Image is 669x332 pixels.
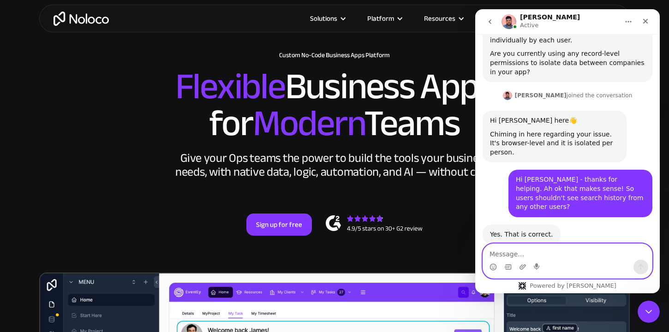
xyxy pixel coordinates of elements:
[175,52,285,121] span: Flexible
[246,213,312,236] a: Sign up for free
[253,89,364,158] span: Modern
[412,12,474,24] div: Resources
[299,12,356,24] div: Solutions
[310,12,337,24] div: Solutions
[424,12,455,24] div: Resources
[475,9,660,293] iframe: Intercom live chat
[48,68,621,142] h2: Business Apps for Teams
[367,12,394,24] div: Platform
[173,151,496,179] div: Give your Ops teams the power to build the tools your business needs, with native data, logic, au...
[48,52,621,59] h1: Custom No-Code Business Apps Platform
[356,12,412,24] div: Platform
[474,12,517,24] a: Pricing
[54,12,109,26] a: home
[638,301,660,323] iframe: Intercom live chat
